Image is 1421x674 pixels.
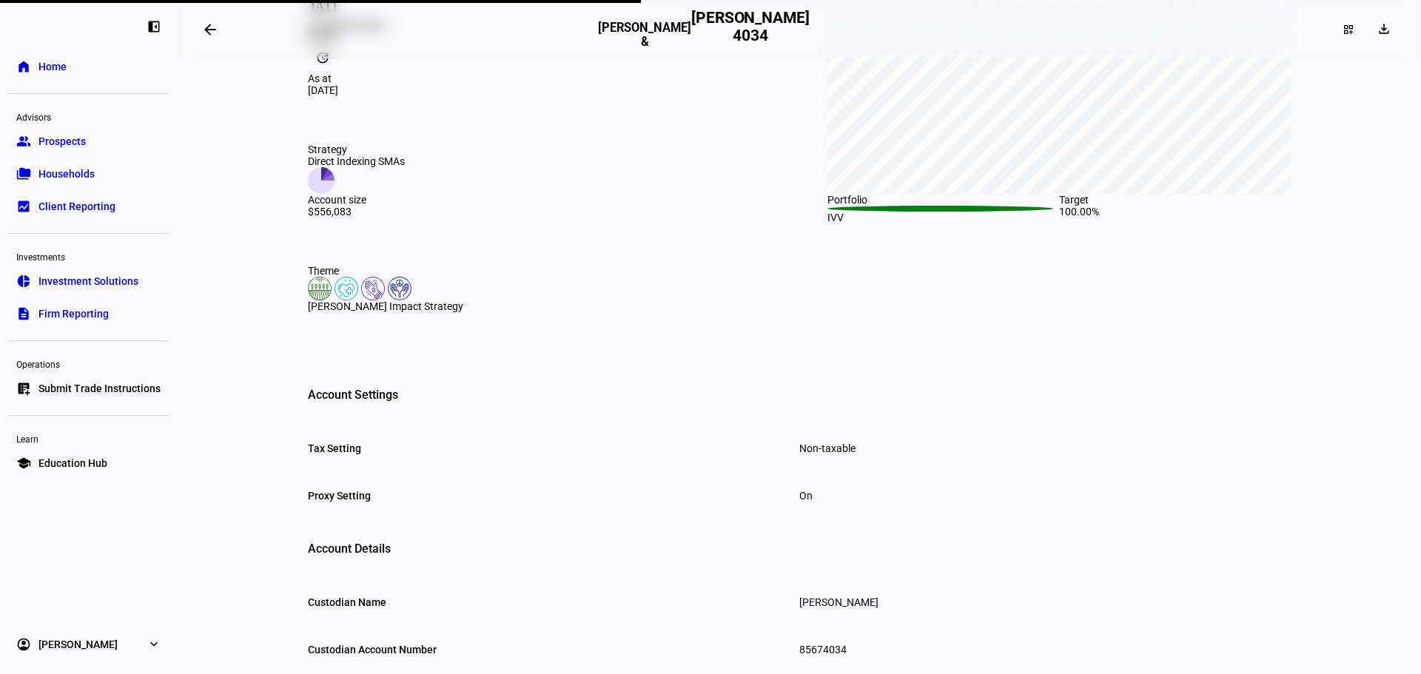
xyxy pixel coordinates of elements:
[9,266,169,296] a: pie_chartInvestment Solutions
[308,84,771,96] div: [DATE]
[308,73,771,84] div: As at
[9,246,169,266] div: Investments
[308,300,771,312] div: [PERSON_NAME] Impact Strategy
[16,274,31,289] eth-mat-symbol: pie_chart
[284,365,1314,425] div: Account Settings
[827,212,1059,223] div: IVV
[1377,21,1391,36] mat-icon: download
[16,59,31,74] eth-mat-symbol: home
[38,456,107,471] span: Education Hub
[9,428,169,448] div: Learn
[9,106,169,127] div: Advisors
[308,194,405,206] div: Account size
[38,274,138,289] span: Investment Solutions
[308,155,405,167] div: Direct Indexing SMAs
[308,431,799,466] div: Tax Setting
[147,637,161,652] eth-mat-symbol: expand_more
[799,431,1291,466] div: Non-taxable
[1059,206,1291,223] div: 100.00%
[9,299,169,328] a: descriptionFirm Reporting
[361,277,385,300] img: poverty.colored.svg
[799,478,1291,513] div: On
[799,584,1291,620] div: [PERSON_NAME]
[308,277,332,300] img: sustainableAgriculture.colored.svg
[9,353,169,374] div: Operations
[308,206,405,218] div: $556,083
[308,478,799,513] div: Proxy Setting
[38,166,95,181] span: Households
[16,166,31,181] eth-mat-symbol: folder_copy
[38,306,109,321] span: Firm Reporting
[38,381,161,396] span: Submit Trade Instructions
[38,134,86,149] span: Prospects
[16,306,31,321] eth-mat-symbol: description
[9,52,169,81] a: homeHome
[16,134,31,149] eth-mat-symbol: group
[827,1,1291,194] div: chart, 1 series
[388,277,411,300] img: humanRights.colored.svg
[335,277,358,300] img: healthWellness.colored.svg
[827,194,1059,206] div: Portfolio
[201,21,219,38] mat-icon: arrow_backwards
[799,632,1291,667] div: 85674034
[1343,24,1354,36] mat-icon: dashboard_customize
[16,456,31,471] eth-mat-symbol: school
[147,19,161,34] eth-mat-symbol: left_panel_close
[16,637,31,652] eth-mat-symbol: account_circle
[38,637,118,652] span: [PERSON_NAME]
[598,21,691,49] h3: [PERSON_NAME] &
[308,265,771,277] div: Theme
[1059,194,1291,206] div: Target
[308,632,799,667] div: Custodian Account Number
[691,9,810,50] h2: [PERSON_NAME] 4034
[308,584,799,620] div: Custodian Name
[9,127,169,156] a: groupProspects
[284,519,1314,579] div: Account Details
[9,159,169,189] a: folder_copyHouseholds
[38,199,115,214] span: Client Reporting
[16,381,31,396] eth-mat-symbol: list_alt_add
[16,199,31,214] eth-mat-symbol: bid_landscape
[38,59,67,74] span: Home
[9,192,169,221] a: bid_landscapeClient Reporting
[308,144,405,155] div: Strategy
